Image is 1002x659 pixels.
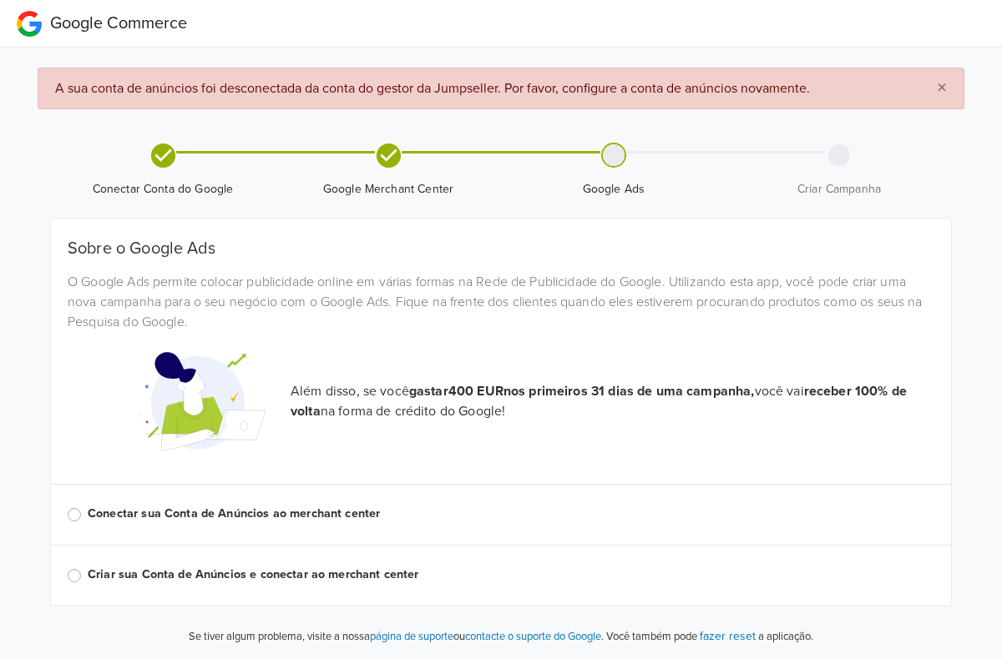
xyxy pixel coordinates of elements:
div: O Google Ads permite colocar publicidade online em várias formas na Rede de Publicidade do Google... [55,272,947,332]
span: Criar Campanha [733,181,945,198]
span: × [937,76,947,100]
h5: Sobre o Google Ads [68,239,934,259]
span: Google Commerce [50,13,187,33]
p: Você também pode a aplicação. [604,626,813,646]
strong: gastar 400 EUR nos primeiros 31 dias de uma campanha, [409,383,755,400]
label: Criar sua Conta de Anúncios e conectar ao merchant center [88,566,934,584]
p: Se tiver algum problema, visite a nossa ou . [189,629,604,646]
button: fazer reset [700,626,756,646]
a: contacte o suporte do Google [465,630,601,643]
span: Google Ads [508,181,720,198]
span: Google Merchant Center [282,181,494,198]
button: Close [920,68,964,108]
span: Conectar Conta do Google [57,181,269,198]
span: A sua conta de anúncios foi desconectada da conta do gestor da Jumpseller. Por favor, configure a... [55,80,810,97]
p: Além disso, se você você vai na forma de crédito do Google! [291,381,934,421]
label: Conectar sua Conta de Anúncios ao merchant center [88,505,934,523]
a: página de suporte [370,630,453,643]
img: Google Promotional Codes [140,339,266,464]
